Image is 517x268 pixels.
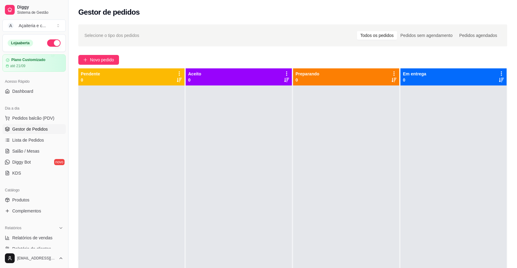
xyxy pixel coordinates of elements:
[2,157,66,167] a: Diggy Botnovo
[2,206,66,216] a: Complementos
[296,71,319,77] p: Preparando
[2,195,66,205] a: Produtos
[2,113,66,123] button: Pedidos balcão (PDV)
[2,77,66,86] div: Acesso Rápido
[12,208,41,214] span: Complementos
[12,115,54,121] span: Pedidos balcão (PDV)
[17,10,63,15] span: Sistema de Gestão
[12,235,53,241] span: Relatórios de vendas
[188,71,201,77] p: Aceito
[2,54,66,72] a: Plano Customizadoaté 21/09
[12,170,21,176] span: KDS
[2,244,66,254] a: Relatório de clientes
[8,23,14,29] span: A
[12,126,48,132] span: Gestor de Pedidos
[90,56,114,63] span: Novo pedido
[78,55,119,65] button: Novo pedido
[8,40,33,46] div: Loja aberta
[17,5,63,10] span: Diggy
[188,77,201,83] p: 0
[296,77,319,83] p: 0
[2,233,66,243] a: Relatórios de vendas
[81,71,100,77] p: Pendente
[2,103,66,113] div: Dia a dia
[12,148,39,154] span: Salão / Mesas
[357,31,397,40] div: Todos os pedidos
[2,124,66,134] a: Gestor de Pedidos
[84,32,139,39] span: Selecione o tipo dos pedidos
[403,71,426,77] p: Em entrega
[81,77,100,83] p: 0
[12,246,51,252] span: Relatório de clientes
[2,251,66,266] button: [EMAIL_ADDRESS][DOMAIN_NAME]
[47,39,61,47] button: Alterar Status
[2,135,66,145] a: Lista de Pedidos
[5,226,21,230] span: Relatórios
[403,77,426,83] p: 0
[12,137,44,143] span: Lista de Pedidos
[2,185,66,195] div: Catálogo
[12,159,31,165] span: Diggy Bot
[12,197,29,203] span: Produtos
[397,31,456,40] div: Pedidos sem agendamento
[2,20,66,32] button: Select a team
[2,2,66,17] a: DiggySistema de Gestão
[11,58,45,62] article: Plano Customizado
[10,63,25,68] article: até 21/09
[2,86,66,96] a: Dashboard
[19,23,46,29] div: Açaiteria e c ...
[17,256,56,261] span: [EMAIL_ADDRESS][DOMAIN_NAME]
[78,7,140,17] h2: Gestor de pedidos
[83,58,87,62] span: plus
[2,168,66,178] a: KDS
[12,88,33,94] span: Dashboard
[2,146,66,156] a: Salão / Mesas
[456,31,500,40] div: Pedidos agendados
